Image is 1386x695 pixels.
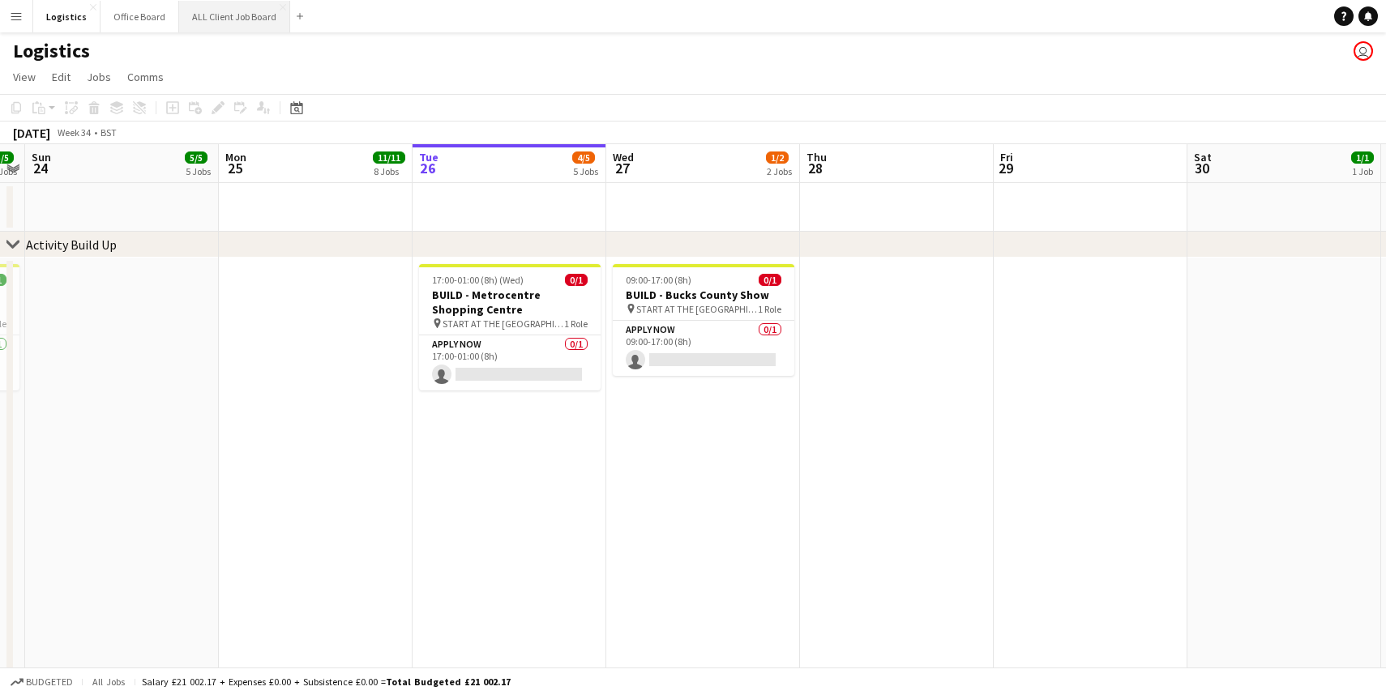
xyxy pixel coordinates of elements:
[1194,150,1212,164] span: Sat
[613,321,794,376] app-card-role: APPLY NOW0/109:00-17:00 (8h)
[26,676,73,688] span: Budgeted
[1351,151,1374,164] span: 1/1
[45,66,77,87] a: Edit
[89,676,128,688] span: All jobs
[1354,41,1373,61] app-user-avatar: Julie Renhard Gray
[142,676,511,688] div: Salary £21 002.17 + Expenses £0.00 + Subsistence £0.00 =
[101,1,179,32] button: Office Board
[53,126,94,139] span: Week 34
[225,150,246,164] span: Mon
[223,159,246,177] span: 25
[13,125,50,141] div: [DATE]
[804,159,827,177] span: 28
[419,150,438,164] span: Tue
[806,150,827,164] span: Thu
[101,126,117,139] div: BST
[87,70,111,84] span: Jobs
[572,151,595,164] span: 4/5
[613,264,794,376] app-job-card: 09:00-17:00 (8h)0/1BUILD - Bucks County Show START AT THE [GEOGRAPHIC_DATA]1 RoleAPPLY NOW0/109:0...
[1352,165,1373,177] div: 1 Job
[759,274,781,286] span: 0/1
[386,676,511,688] span: Total Budgeted £21 002.17
[564,318,588,330] span: 1 Role
[33,1,101,32] button: Logistics
[758,303,781,315] span: 1 Role
[32,150,51,164] span: Sun
[13,39,90,63] h1: Logistics
[443,318,564,330] span: START AT THE [GEOGRAPHIC_DATA]
[419,288,601,317] h3: BUILD - Metrocentre Shopping Centre
[6,66,42,87] a: View
[565,274,588,286] span: 0/1
[26,237,117,253] div: Activity Build Up
[419,335,601,390] app-card-role: APPLY NOW0/117:00-01:00 (8h)
[127,70,164,84] span: Comms
[419,264,601,390] app-job-card: 17:00-01:00 (8h) (Wed)0/1BUILD - Metrocentre Shopping Centre START AT THE [GEOGRAPHIC_DATA]1 Role...
[374,165,404,177] div: 8 Jobs
[998,159,1013,177] span: 29
[8,673,75,691] button: Budgeted
[766,151,789,164] span: 1/2
[179,1,290,32] button: ALL Client Job Board
[121,66,170,87] a: Comms
[626,274,691,286] span: 09:00-17:00 (8h)
[636,303,758,315] span: START AT THE [GEOGRAPHIC_DATA]
[610,159,634,177] span: 27
[1000,150,1013,164] span: Fri
[186,165,211,177] div: 5 Jobs
[417,159,438,177] span: 26
[613,288,794,302] h3: BUILD - Bucks County Show
[432,274,524,286] span: 17:00-01:00 (8h) (Wed)
[29,159,51,177] span: 24
[52,70,71,84] span: Edit
[767,165,792,177] div: 2 Jobs
[373,151,405,164] span: 11/11
[573,165,598,177] div: 5 Jobs
[13,70,36,84] span: View
[185,151,207,164] span: 5/5
[80,66,118,87] a: Jobs
[1191,159,1212,177] span: 30
[613,150,634,164] span: Wed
